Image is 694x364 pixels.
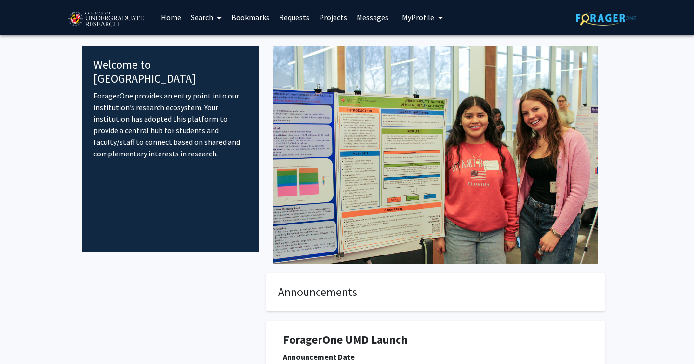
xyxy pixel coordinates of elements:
a: Search [186,0,227,34]
div: Announcement Date [283,351,588,363]
img: ForagerOne Logo [576,11,636,26]
iframe: Chat [7,321,41,357]
span: My Profile [402,13,434,22]
img: University of Maryland Logo [65,7,147,31]
a: Bookmarks [227,0,274,34]
p: ForagerOne provides an entry point into our institution’s research ecosystem. Your institution ha... [93,90,247,159]
h4: Announcements [278,285,593,299]
img: Cover Image [273,46,598,264]
a: Projects [314,0,352,34]
a: Messages [352,0,393,34]
h4: Welcome to [GEOGRAPHIC_DATA] [93,58,247,86]
h1: ForagerOne UMD Launch [283,333,588,347]
a: Requests [274,0,314,34]
a: Home [156,0,186,34]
